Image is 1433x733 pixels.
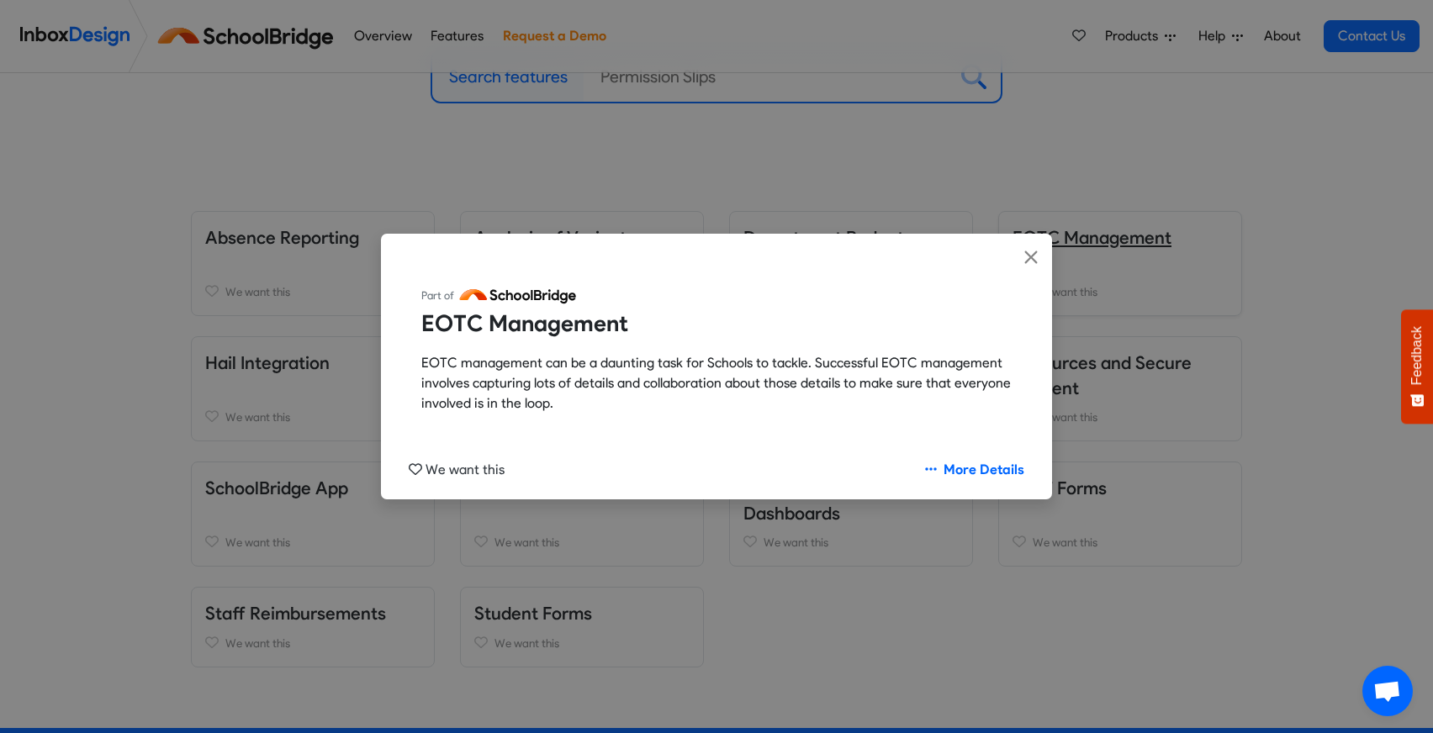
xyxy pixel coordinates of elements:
span: We want this [426,461,505,477]
p: EOTC management can be a daunting task for Schools to tackle. Successful EOTC management involves... [421,353,1012,414]
a: More Details [911,454,1039,486]
span: Feedback [1409,326,1425,385]
button: Close [1010,234,1052,282]
button: Feedback - Show survey [1401,309,1433,424]
a: Open chat [1362,666,1413,716]
h4: EOTC Management [421,308,1012,339]
button: We want this [394,454,519,486]
span: Part of [421,287,454,303]
img: logo_schoolbridge.svg [457,282,584,308]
